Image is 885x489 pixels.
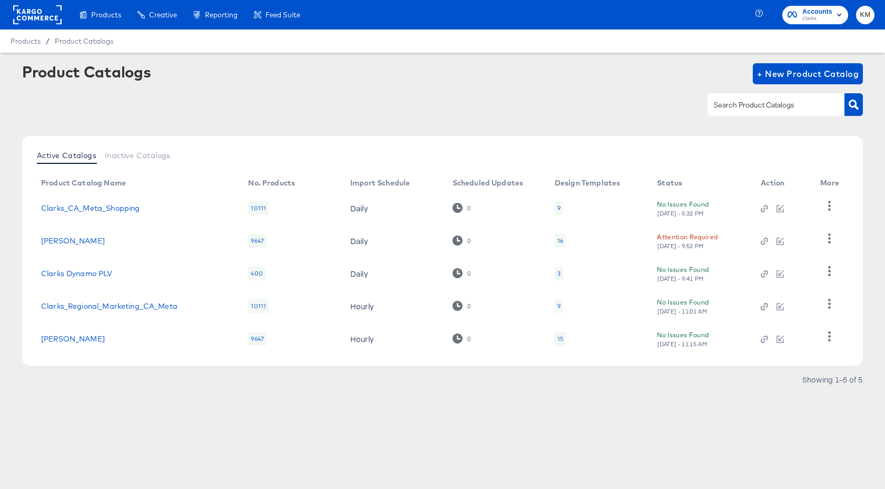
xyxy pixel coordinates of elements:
span: Products [11,37,41,45]
div: 0 [467,302,471,310]
div: 9 [555,299,563,313]
div: 0 [467,204,471,212]
span: KM [860,9,870,21]
div: 9647 [248,332,267,346]
div: 9 [555,201,563,215]
div: 9 [557,302,560,310]
div: 15 [557,335,563,343]
span: Creative [149,11,177,19]
div: Product Catalog Name [41,179,126,187]
div: 3 [557,269,560,278]
div: 0 [453,301,471,311]
div: 3 [555,267,563,280]
div: Product Catalogs [22,63,151,80]
td: Daily [342,224,444,257]
div: 0 [467,270,471,277]
div: 0 [453,203,471,213]
div: 0 [467,237,471,244]
div: Attention Required [657,231,717,242]
span: Products [91,11,121,19]
span: / [41,37,55,45]
a: [PERSON_NAME] [41,335,105,343]
div: 16 [557,237,563,245]
button: + New Product Catalog [753,63,863,84]
th: Status [648,175,752,192]
div: 0 [453,268,471,278]
span: Active Catalogs [37,151,96,160]
div: 10111 [248,299,269,313]
input: Search Product Catalogs [712,99,824,111]
div: [DATE] - 9:52 PM [657,242,704,250]
div: 400 [248,267,265,280]
button: Attention Required[DATE] - 9:52 PM [657,231,717,250]
span: Inactive Catalogs [105,151,171,160]
div: 16 [555,234,566,248]
span: + New Product Catalog [757,66,859,81]
div: Import Schedule [350,179,410,187]
div: 0 [453,334,471,344]
div: Scheduled Updates [453,179,524,187]
div: Design Templates [555,179,620,187]
a: Clarks_Regional_Marketing_CA_Meta [41,302,178,310]
th: More [812,175,852,192]
td: Daily [342,257,444,290]
div: 0 [467,335,471,343]
td: Daily [342,192,444,224]
button: KM [856,6,874,24]
span: Accounts [802,6,832,17]
div: 0 [453,236,471,246]
td: Hourly [342,322,444,355]
span: Clarks [802,15,832,23]
div: 10111 [248,201,269,215]
th: Action [752,175,812,192]
div: 15 [555,332,566,346]
span: Feed Suite [265,11,300,19]
a: Clarks_CA_Meta_Shopping [41,204,140,212]
span: Reporting [205,11,238,19]
a: Product Catalogs [55,37,113,45]
a: Clarks Dynamo PLV [41,269,113,278]
a: [PERSON_NAME] [41,237,105,245]
div: 9 [557,204,560,212]
div: No. Products [248,179,295,187]
div: Showing 1–5 of 5 [802,376,863,383]
div: 9647 [248,234,267,248]
td: Hourly [342,290,444,322]
button: AccountsClarks [782,6,848,24]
